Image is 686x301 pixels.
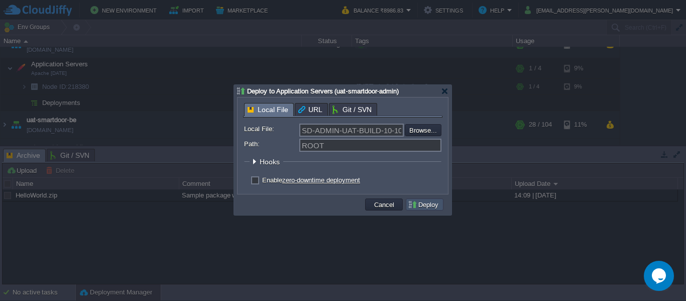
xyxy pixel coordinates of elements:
[644,261,676,291] iframe: chat widget
[244,139,298,149] label: Path:
[371,200,397,209] button: Cancel
[248,104,288,116] span: Local File
[332,104,372,116] span: Git / SVN
[282,176,360,184] a: zero-downtime deployment
[298,104,322,116] span: URL
[260,158,282,166] span: Hooks
[262,176,360,184] label: Enable
[247,87,399,95] span: Deploy to Application Servers (uat-smartdoor-admin)
[244,124,298,134] label: Local File:
[408,200,441,209] button: Deploy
